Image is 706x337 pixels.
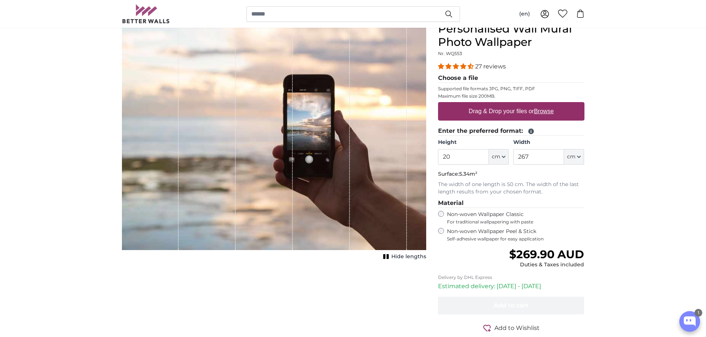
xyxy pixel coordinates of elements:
[679,311,700,332] button: Open chatbox
[509,247,584,261] span: $269.90 AUD
[438,282,584,291] p: Estimated delivery: [DATE] - [DATE]
[475,63,506,70] span: 27 reviews
[564,149,584,165] button: cm
[489,149,509,165] button: cm
[438,74,584,83] legend: Choose a file
[391,253,426,260] span: Hide lengths
[438,93,584,99] p: Maximum file size 200MB.
[509,261,584,269] div: Duties & Taxes included
[513,139,584,146] label: Width
[438,127,584,136] legend: Enter the preferred format:
[122,22,426,262] div: 1 of 1
[122,4,170,23] img: Betterwalls
[465,104,556,119] label: Drag & Drop your files or
[438,323,584,333] button: Add to Wishlist
[438,139,509,146] label: Height
[381,252,426,262] button: Hide lengths
[438,274,584,280] p: Delivery by DHL Express
[447,211,584,225] label: Non-woven Wallpaper Classic
[459,171,477,177] span: 5.34m²
[438,199,584,208] legend: Material
[438,297,584,314] button: Add to cart
[695,309,702,317] div: 1
[567,153,576,161] span: cm
[438,171,584,178] p: Surface:
[447,219,584,225] span: For traditional wallpapering with paste
[438,86,584,92] p: Supported file formats JPG, PNG, TIFF, PDF
[494,324,540,333] span: Add to Wishlist
[438,51,462,56] span: Nr. WQ553
[492,153,500,161] span: cm
[513,7,536,21] button: (en)
[438,63,475,70] span: 4.41 stars
[534,108,554,114] u: Browse
[494,302,528,309] span: Add to cart
[438,181,584,196] p: The width of one length is 50 cm. The width of the last length results from your chosen format.
[447,228,584,242] label: Non-woven Wallpaper Peel & Stick
[447,236,584,242] span: Self-adhesive wallpaper for easy application
[438,22,584,49] h1: Personalised Wall Mural Photo Wallpaper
